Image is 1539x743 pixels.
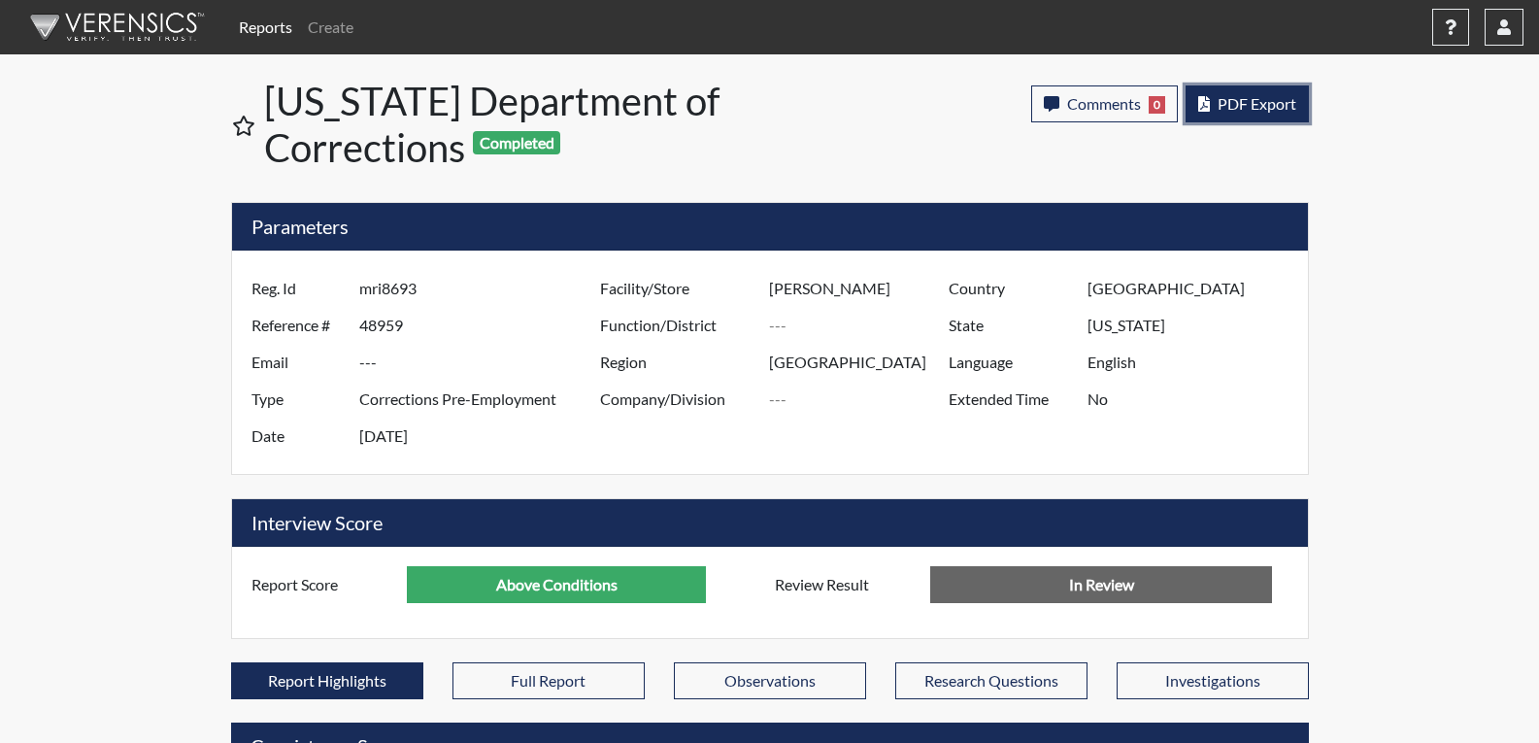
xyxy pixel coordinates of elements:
label: Reference # [237,307,359,344]
label: Reg. Id [237,270,359,307]
label: Date [237,418,359,455]
label: Region [585,344,770,381]
span: 0 [1149,96,1165,114]
button: Observations [674,662,866,699]
input: --- [1087,381,1302,418]
input: --- [359,307,605,344]
label: Function/District [585,307,770,344]
button: Full Report [452,662,645,699]
input: --- [359,418,605,455]
input: --- [769,270,954,307]
label: Review Result [760,566,931,603]
input: --- [359,381,605,418]
h5: Interview Score [232,499,1308,547]
input: No Decision [930,566,1272,603]
button: Comments0 [1031,85,1178,122]
label: Facility/Store [585,270,770,307]
label: State [934,307,1087,344]
input: --- [769,381,954,418]
button: Research Questions [895,662,1087,699]
label: Company/Division [585,381,770,418]
button: Report Highlights [231,662,423,699]
label: Extended Time [934,381,1087,418]
label: Report Score [237,566,408,603]
a: Reports [231,8,300,47]
span: Comments [1067,94,1141,113]
label: Email [237,344,359,381]
input: --- [769,344,954,381]
input: --- [359,270,605,307]
button: Investigations [1117,662,1309,699]
button: PDF Export [1186,85,1309,122]
span: Completed [473,131,560,154]
label: Language [934,344,1087,381]
label: Type [237,381,359,418]
span: PDF Export [1218,94,1296,113]
input: --- [359,344,605,381]
input: --- [1087,344,1302,381]
input: --- [1087,270,1302,307]
input: --- [1087,307,1302,344]
input: --- [769,307,954,344]
a: Create [300,8,361,47]
h5: Parameters [232,203,1308,251]
input: --- [407,566,706,603]
h1: [US_STATE] Department of Corrections [264,78,772,171]
label: Country [934,270,1087,307]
